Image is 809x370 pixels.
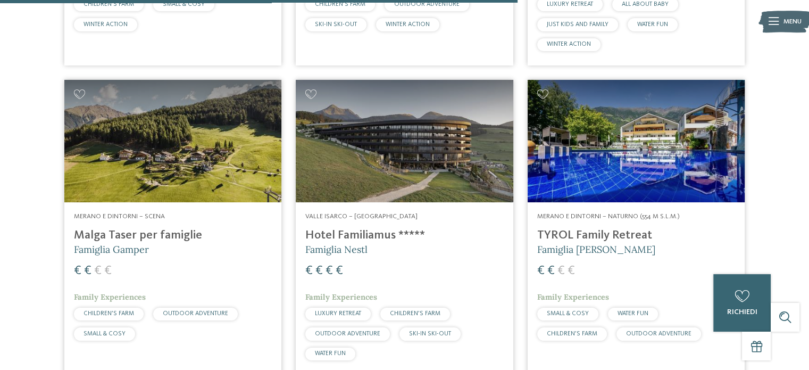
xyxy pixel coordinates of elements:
span: OUTDOOR ADVENTURE [394,1,460,7]
span: € [336,265,343,277]
span: WINTER ACTION [386,21,430,28]
span: CHILDREN’S FARM [547,331,597,337]
span: Family Experiences [537,292,609,302]
span: LUXURY RETREAT [315,310,361,317]
span: OUTDOOR ADVENTURE [163,310,228,317]
span: CHILDREN’S FARM [315,1,365,7]
h4: TYROL Family Retreat [537,228,735,243]
span: € [94,265,102,277]
a: richiedi [713,274,771,332]
span: SMALL & COSY [547,310,589,317]
span: € [315,265,323,277]
span: € [84,265,91,277]
span: CHILDREN’S FARM [390,310,440,317]
span: Merano e dintorni – Scena [74,213,165,220]
span: WATER FUN [618,310,648,317]
span: OUTDOOR ADVENTURE [626,331,691,337]
span: SKI-IN SKI-OUT [409,331,451,337]
span: € [568,265,575,277]
span: Family Experiences [305,292,377,302]
span: € [74,265,81,277]
span: LUXURY RETREAT [547,1,593,7]
span: € [326,265,333,277]
span: SKI-IN SKI-OUT [315,21,357,28]
span: JUST KIDS AND FAMILY [547,21,608,28]
span: Merano e dintorni – Naturno (554 m s.l.m.) [537,213,680,220]
span: CHILDREN’S FARM [84,1,134,7]
span: WINTER ACTION [547,41,591,47]
span: € [104,265,112,277]
span: € [557,265,565,277]
span: € [305,265,313,277]
img: Familien Wellness Residence Tyrol **** [528,80,745,202]
span: € [547,265,555,277]
span: WATER FUN [637,21,668,28]
span: richiedi [727,308,757,316]
span: SMALL & COSY [163,1,205,7]
span: WATER FUN [315,350,346,357]
span: WINTER ACTION [84,21,128,28]
span: ALL ABOUT BABY [622,1,669,7]
h4: Malga Taser per famiglie [74,228,272,243]
span: SMALL & COSY [84,331,126,337]
span: Famiglia Gamper [74,243,149,256]
span: Valle Isarco – [GEOGRAPHIC_DATA] [305,213,418,220]
span: CHILDREN’S FARM [84,310,134,317]
img: Cercate un hotel per famiglie? Qui troverete solo i migliori! [296,80,513,202]
span: € [537,265,545,277]
span: OUTDOOR ADVENTURE [315,331,380,337]
img: Cercate un hotel per famiglie? Qui troverete solo i migliori! [64,80,281,202]
span: Famiglia [PERSON_NAME] [537,243,655,256]
span: Famiglia Nestl [305,243,368,256]
span: Family Experiences [74,292,146,302]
